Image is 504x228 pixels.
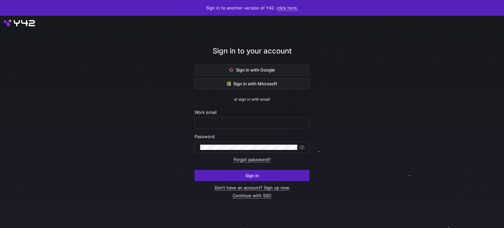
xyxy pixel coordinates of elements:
[195,46,309,64] div: Sign in to your account
[215,185,289,191] a: Don’t have an account? Sign up now
[227,81,277,86] span: Sign in with Microsoft
[234,97,270,102] span: or sign in with email
[195,170,309,181] button: Sign in
[195,134,215,139] span: Password
[234,157,271,162] a: Forgot password?
[195,110,217,115] span: Work email
[277,5,298,11] a: click here.
[195,64,309,75] button: Sign in with Google
[195,78,309,89] button: Sign in with Microsoft
[245,173,259,178] span: Sign in
[229,67,275,73] span: Sign in with Google
[233,193,271,198] a: Continue with SSO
